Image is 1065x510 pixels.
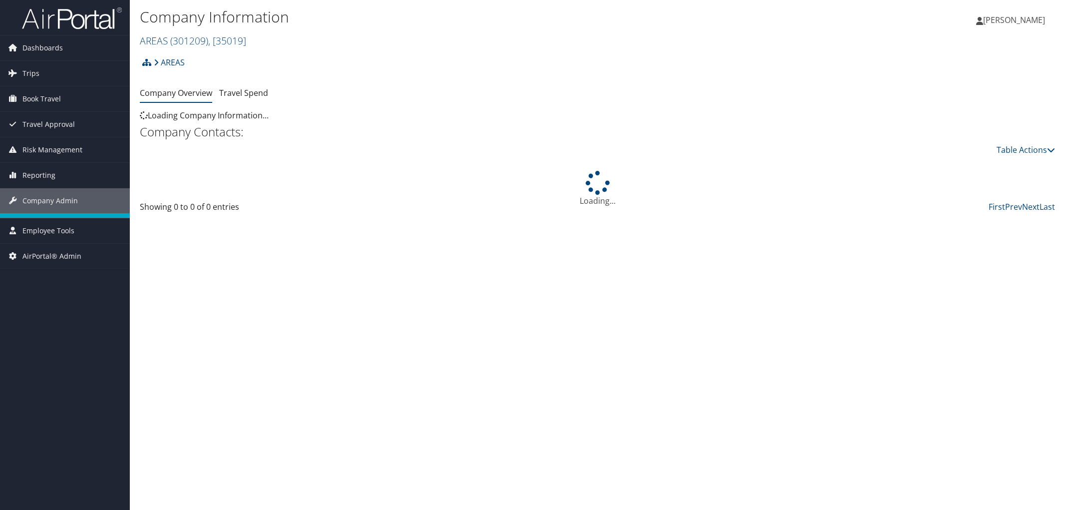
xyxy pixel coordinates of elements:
[140,110,269,121] span: Loading Company Information...
[154,52,185,72] a: AREAS
[997,144,1055,155] a: Table Actions
[140,34,246,47] a: AREAS
[208,34,246,47] span: , [ 35019 ]
[983,14,1045,25] span: [PERSON_NAME]
[170,34,208,47] span: ( 301209 )
[140,201,357,218] div: Showing 0 to 0 of 0 entries
[140,171,1055,207] div: Loading...
[22,6,122,30] img: airportal-logo.png
[1005,201,1022,212] a: Prev
[1040,201,1055,212] a: Last
[140,87,212,98] a: Company Overview
[22,218,74,243] span: Employee Tools
[22,163,55,188] span: Reporting
[140,123,1055,140] h2: Company Contacts:
[1022,201,1040,212] a: Next
[140,6,750,27] h1: Company Information
[989,201,1005,212] a: First
[22,244,81,269] span: AirPortal® Admin
[22,35,63,60] span: Dashboards
[22,137,82,162] span: Risk Management
[22,61,39,86] span: Trips
[22,86,61,111] span: Book Travel
[22,188,78,213] span: Company Admin
[219,87,268,98] a: Travel Spend
[976,5,1055,35] a: [PERSON_NAME]
[22,112,75,137] span: Travel Approval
